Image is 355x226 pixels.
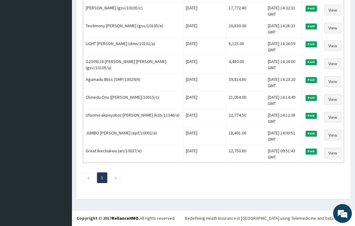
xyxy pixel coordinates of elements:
span: Paid [306,24,317,29]
a: View [324,23,341,33]
td: Great Ikechukwu (ari/10037/e) [83,145,183,163]
td: [DATE] 09:51:43 GMT [265,145,302,163]
div: Chat with us now [33,35,105,43]
td: [DATE] 14:28:33 GMT [265,20,302,38]
a: View [324,130,341,140]
td: 22,774.50 [226,109,265,127]
a: RelianceHMO [112,215,139,221]
td: [DATE] [183,74,226,92]
span: Paid [306,59,317,65]
td: 18,401.00 [226,127,265,145]
footer: All rights reserved. [72,210,355,226]
textarea: Type your message and hit 'Enter' [3,155,119,177]
td: LIGHT [PERSON_NAME] (dmn/10102/a) [83,38,183,56]
td: 17,772.40 [226,2,265,20]
span: Paid [306,77,317,83]
div: Minimize live chat window [103,3,118,18]
td: [DATE] [183,127,226,145]
td: [DATE] 14:26:00 GMT [265,56,302,74]
td: G2309118 [PERSON_NAME] [PERSON_NAME] (gsv/10105/a) [83,56,183,74]
span: Paid [306,6,317,11]
span: Paid [306,113,317,118]
td: [DATE] [183,56,226,74]
td: 8,125.00 [226,38,265,56]
td: [PERSON_NAME] (gsv/10105/c) [83,2,183,20]
td: 39,814.80 [226,74,265,92]
td: Agumadu Bliss (SMP/10029/A) [83,74,183,92]
span: Paid [306,41,317,47]
td: [DATE] 14:26:59 GMT [265,38,302,56]
a: View [324,94,341,105]
a: View [324,76,341,87]
a: Page 1 is your current page [101,175,103,181]
td: [DATE] [183,38,226,56]
a: View [324,40,341,51]
td: [DATE] 14:00:51 GMT [265,127,302,145]
td: [DATE] [183,109,226,127]
td: [DATE] [183,20,226,38]
a: Previous page [87,175,90,181]
a: View [324,148,341,158]
td: JUMBO [PERSON_NAME] (epf/10002/a) [83,127,183,145]
td: [DATE] [183,2,226,20]
td: 22,750.80 [226,145,265,163]
div: Redefining Heath Insurance in [GEOGRAPHIC_DATA] using Telemedicine and Data Science! [185,215,350,221]
a: View [324,5,341,15]
span: Paid [306,95,317,101]
td: 4,480.00 [226,56,265,74]
strong: Copyright © 2017 . [77,215,140,221]
td: Chinedu Onu ([PERSON_NAME]/10015/c) [83,92,183,109]
a: View [324,112,341,123]
td: 21,054.00 [226,92,265,109]
td: Testimony [PERSON_NAME] (gsv/10105/e) [83,20,183,38]
span: Paid [306,131,317,136]
td: [DATE] 14:12:38 GMT [265,109,302,127]
a: Next page [114,175,117,181]
span: Paid [306,149,317,154]
td: 20,830.00 [226,20,265,38]
img: d_794563401_company_1708531726252_794563401 [12,31,25,47]
td: [DATE] [183,145,226,163]
td: [DATE] 14:23:20 GMT [265,74,302,92]
td: [DATE] 14:14:49 GMT [265,92,302,109]
span: We're online! [36,71,86,134]
td: Ufuoma-akpeyabor [PERSON_NAME] (ksb/11346/a) [83,109,183,127]
td: [DATE] [183,92,226,109]
td: [DATE] 14:32:31 GMT [265,2,302,20]
a: View [324,58,341,69]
